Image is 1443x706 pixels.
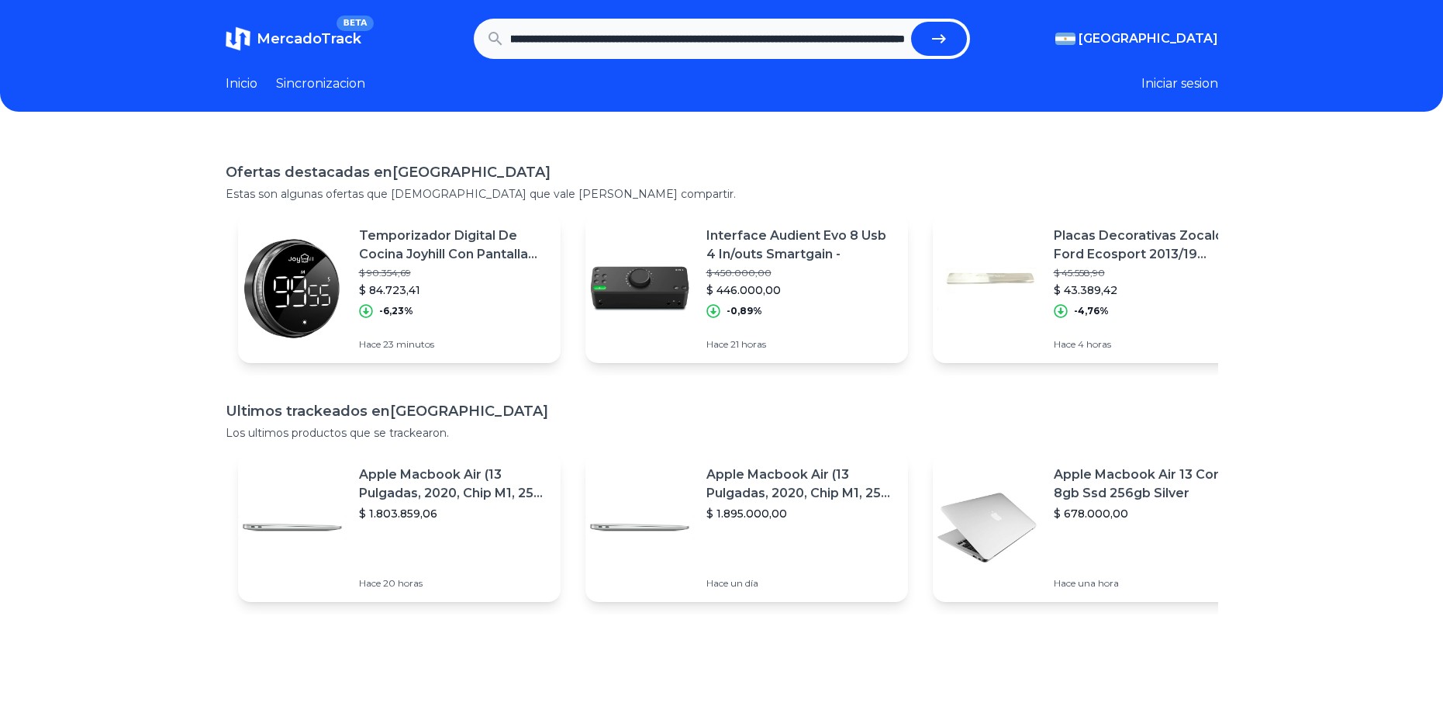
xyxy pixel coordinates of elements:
[1054,506,1243,521] p: $ 678.000,00
[1141,74,1218,93] button: Iniciar sesion
[1079,29,1218,48] span: [GEOGRAPHIC_DATA]
[706,282,896,298] p: $ 446.000,00
[1054,338,1243,351] p: Hace 4 horas
[379,305,413,317] p: -6,23%
[1054,282,1243,298] p: $ 43.389,42
[1054,267,1243,279] p: $ 45.558,90
[226,26,250,51] img: MercadoTrack
[933,453,1255,602] a: Featured imageApple Macbook Air 13 Core I5 8gb Ssd 256gb Silver$ 678.000,00Hace una hora
[226,161,1218,183] h1: Ofertas destacadas en [GEOGRAPHIC_DATA]
[226,400,1218,422] h1: Ultimos trackeados en [GEOGRAPHIC_DATA]
[933,214,1255,363] a: Featured imagePlacas Decorativas Zocalo Ford Ecosport 2013/19 Genuinas 2un$ 45.558,90$ 43.389,42-...
[226,26,361,51] a: MercadoTrackBETA
[359,338,548,351] p: Hace 23 minutos
[359,465,548,503] p: Apple Macbook Air (13 Pulgadas, 2020, Chip M1, 256 Gb De Ssd, 8 Gb De Ram) - Plata
[359,282,548,298] p: $ 84.723,41
[257,30,361,47] span: MercadoTrack
[1054,465,1243,503] p: Apple Macbook Air 13 Core I5 8gb Ssd 256gb Silver
[706,267,896,279] p: $ 450.000,00
[337,16,373,31] span: BETA
[933,473,1041,582] img: Featured image
[226,186,1218,202] p: Estas son algunas ofertas que [DEMOGRAPHIC_DATA] que vale [PERSON_NAME] compartir.
[226,74,257,93] a: Inicio
[359,227,548,264] p: Temporizador Digital De Cocina Joyhill Con Pantalla Led Gran
[585,473,694,582] img: Featured image
[706,577,896,590] p: Hace un día
[238,453,561,602] a: Featured imageApple Macbook Air (13 Pulgadas, 2020, Chip M1, 256 Gb De Ssd, 8 Gb De Ram) - Plata$...
[706,506,896,521] p: $ 1.895.000,00
[238,473,347,582] img: Featured image
[1074,305,1109,317] p: -4,76%
[727,305,762,317] p: -0,89%
[585,214,908,363] a: Featured imageInterface Audient Evo 8 Usb 4 In/outs Smartgain -$ 450.000,00$ 446.000,00-0,89%Hace...
[1055,33,1075,45] img: Argentina
[226,425,1218,441] p: Los ultimos productos que se trackearon.
[585,234,694,343] img: Featured image
[238,234,347,343] img: Featured image
[238,214,561,363] a: Featured imageTemporizador Digital De Cocina Joyhill Con Pantalla Led Gran$ 90.354,69$ 84.723,41-...
[359,577,548,590] p: Hace 20 horas
[359,267,548,279] p: $ 90.354,69
[1054,227,1243,264] p: Placas Decorativas Zocalo Ford Ecosport 2013/19 Genuinas 2un
[359,506,548,521] p: $ 1.803.859,06
[706,338,896,351] p: Hace 21 horas
[706,227,896,264] p: Interface Audient Evo 8 Usb 4 In/outs Smartgain -
[1054,577,1243,590] p: Hace una hora
[1055,29,1218,48] button: [GEOGRAPHIC_DATA]
[585,453,908,602] a: Featured imageApple Macbook Air (13 Pulgadas, 2020, Chip M1, 256 Gb De Ssd, 8 Gb De Ram) - Plata$...
[933,234,1041,343] img: Featured image
[276,74,365,93] a: Sincronizacion
[706,465,896,503] p: Apple Macbook Air (13 Pulgadas, 2020, Chip M1, 256 Gb De Ssd, 8 Gb De Ram) - Plata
